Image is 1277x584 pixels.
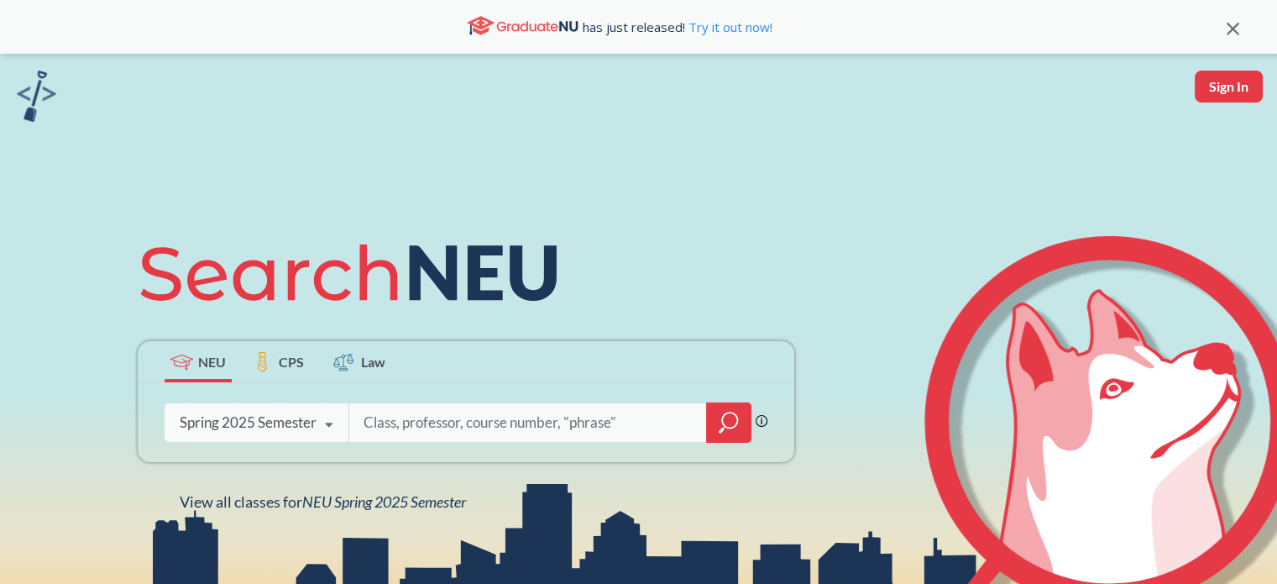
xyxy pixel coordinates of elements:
div: Spring 2025 Semester [180,413,317,432]
span: has just released! [583,18,772,36]
a: sandbox logo [17,71,56,127]
span: NEU Spring 2025 Semester [302,492,466,511]
span: NEU [198,352,226,371]
span: View all classes for [180,492,466,511]
button: Sign In [1195,71,1263,103]
input: Class, professor, course number, "phrase" [362,405,694,440]
span: Law [361,352,385,371]
span: CPS [279,352,304,371]
a: Try it out now! [685,18,772,35]
img: sandbox logo [17,71,56,122]
div: magnifying glass [706,402,751,443]
svg: magnifying glass [719,411,739,434]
